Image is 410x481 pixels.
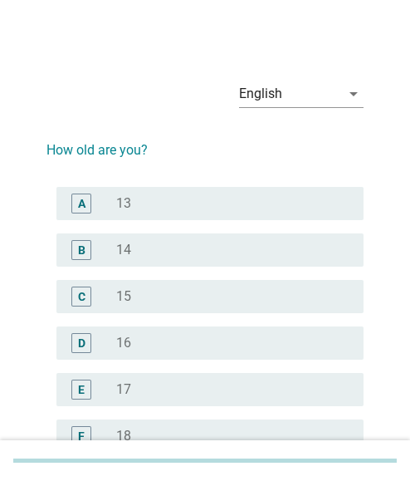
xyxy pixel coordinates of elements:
[116,288,131,305] label: 15
[78,427,85,444] div: F
[116,381,131,398] label: 17
[78,287,85,305] div: C
[78,241,85,258] div: B
[116,242,131,258] label: 14
[78,380,85,398] div: E
[116,195,131,212] label: 13
[46,124,364,160] h2: How old are you?
[116,428,131,444] label: 18
[344,84,364,104] i: arrow_drop_down
[78,334,85,351] div: D
[78,194,85,212] div: A
[239,86,282,101] div: English
[116,335,131,351] label: 16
